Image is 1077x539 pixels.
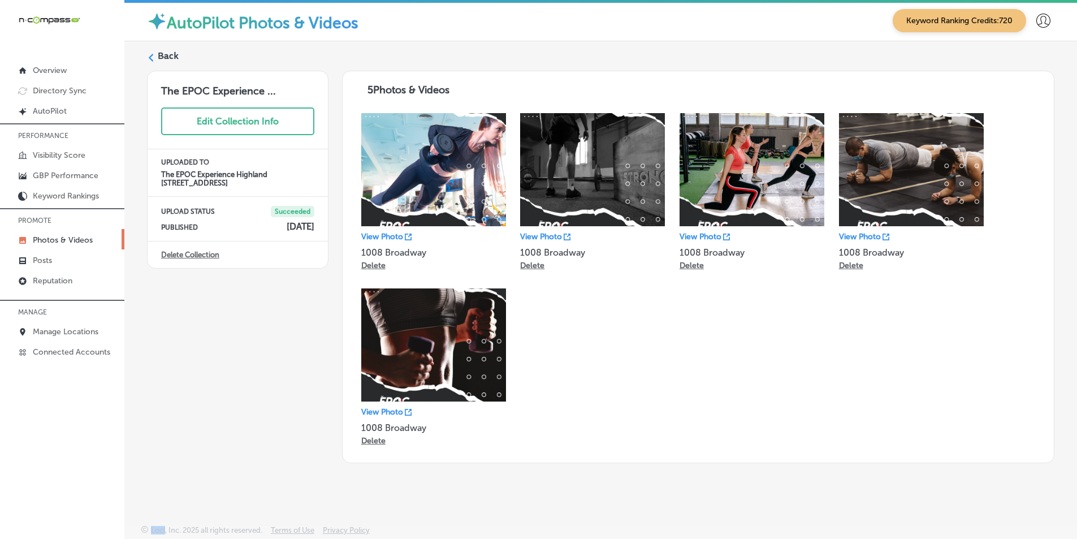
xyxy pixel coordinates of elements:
[271,206,314,217] span: Succeeded
[33,276,72,286] p: Reputation
[33,235,93,245] p: Photos & Videos
[520,232,570,242] a: View Photo
[361,247,506,258] p: 1008 Broadway
[33,86,86,96] p: Directory Sync
[520,247,665,258] p: 1008 Broadway
[680,247,824,258] p: 1008 Broadway
[33,191,99,201] p: Keyword Rankings
[33,256,52,265] p: Posts
[33,66,67,75] p: Overview
[33,347,110,357] p: Connected Accounts
[158,50,179,62] label: Back
[148,71,328,97] h3: The EPOC Experience ...
[839,113,984,226] img: Collection thumbnail
[33,171,98,180] p: GBP Performance
[161,107,314,135] button: Edit Collection Info
[361,436,386,446] p: Delete
[839,232,881,242] p: View Photo
[893,9,1026,32] span: Keyword Ranking Credits: 720
[167,14,358,32] label: AutoPilot Photos & Videos
[520,261,544,270] p: Delete
[361,407,403,417] p: View Photo
[361,232,403,242] p: View Photo
[361,422,506,433] p: 1008 Broadway
[680,261,704,270] p: Delete
[361,113,506,226] img: Collection thumbnail
[161,170,314,187] h4: The EPOC Experience Highland [STREET_ADDRESS]
[33,327,98,337] p: Manage Locations
[839,232,889,242] a: View Photo
[18,15,80,25] img: 660ab0bf-5cc7-4cb8-ba1c-48b5ae0f18e60NCTV_CLogo_TV_Black_-500x88.png
[33,106,67,116] p: AutoPilot
[520,113,665,226] img: Collection thumbnail
[680,232,721,242] p: View Photo
[367,84,449,96] span: 5 Photos & Videos
[839,247,984,258] p: 1008 Broadway
[680,113,824,226] img: Collection thumbnail
[520,232,562,242] p: View Photo
[287,221,314,232] h4: [DATE]
[161,158,314,166] p: UPLOADED TO
[33,150,85,160] p: Visibility Score
[361,288,506,402] img: Collection thumbnail
[161,251,219,259] a: Delete Collection
[361,407,412,417] a: View Photo
[161,208,215,215] p: UPLOAD STATUS
[361,232,412,242] a: View Photo
[680,232,730,242] a: View Photo
[839,261,863,270] p: Delete
[147,11,167,31] img: autopilot-icon
[161,223,198,231] p: PUBLISHED
[151,526,262,534] p: Locl, Inc. 2025 all rights reserved.
[361,261,386,270] p: Delete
